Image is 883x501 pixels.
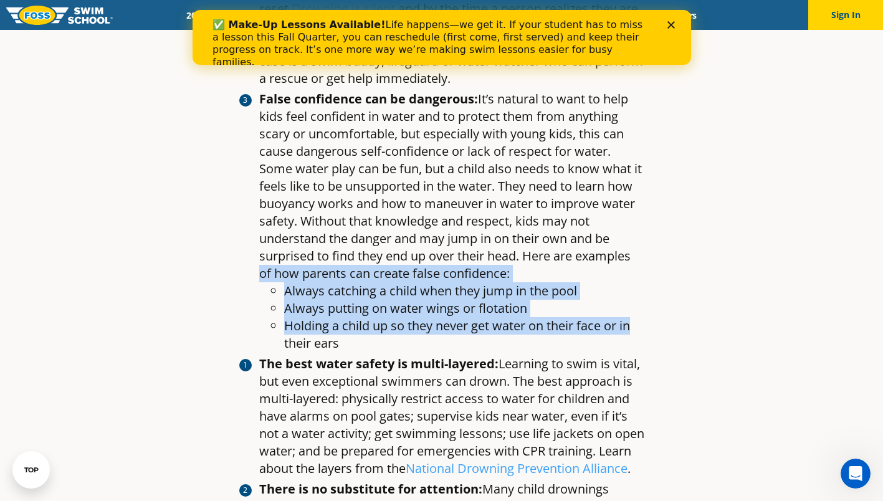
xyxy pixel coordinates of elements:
li: Always catching a child when they jump in the pool [284,282,644,300]
a: Swim Like [PERSON_NAME] [485,9,617,21]
div: Life happens—we get it. If your student has to miss a lesson this Fall Quarter, you can reschedul... [20,9,459,59]
strong: False confidence can be dangerous: [259,90,478,107]
a: Careers [656,9,707,21]
div: Close [475,11,487,19]
b: ✅ Make-Up Lessons Available! [20,9,193,21]
li: It’s natural to want to help kids feel confident in water and to protect them from anything scary... [259,90,644,352]
a: Schools [254,9,306,21]
li: Holding a child up so they never get water on their face or in their ears [284,317,644,352]
a: 2025 Calendar [176,9,254,21]
a: Swim Path® Program [306,9,415,21]
iframe: Intercom live chat [841,459,871,489]
div: TOP [24,466,39,474]
strong: The best water safety is multi-layered: [259,355,499,372]
li: Learning to swim is vital, but even exceptional swimmers can drown. The best approach is multi-la... [259,355,644,477]
a: About FOSS [415,9,485,21]
li: Always putting on water wings or flotation [284,300,644,317]
img: FOSS Swim School Logo [6,6,113,25]
a: Blog [616,9,656,21]
a: National Drowning Prevention Alliance [406,460,628,477]
iframe: Intercom live chat banner [193,10,691,65]
strong: There is no substitute for attention: [259,480,482,497]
